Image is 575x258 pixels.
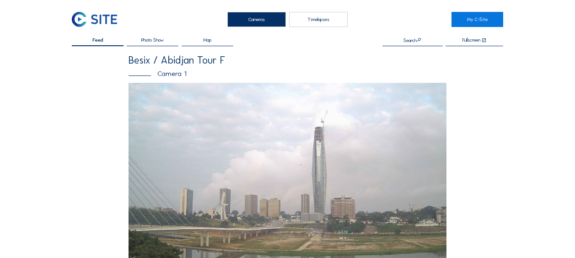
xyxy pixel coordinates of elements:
[227,12,286,27] div: Cameras
[462,38,480,43] div: Fullscreen
[72,12,117,27] img: C-SITE Logo
[203,38,211,43] span: Map
[451,12,503,27] a: My C-Site
[92,38,103,43] span: Feed
[129,55,446,65] div: Besix / Abidjan Tour F
[141,38,164,43] span: Photo Show
[72,12,124,27] a: C-SITE Logo
[129,70,446,77] div: Camera 1
[289,12,348,27] div: Timelapses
